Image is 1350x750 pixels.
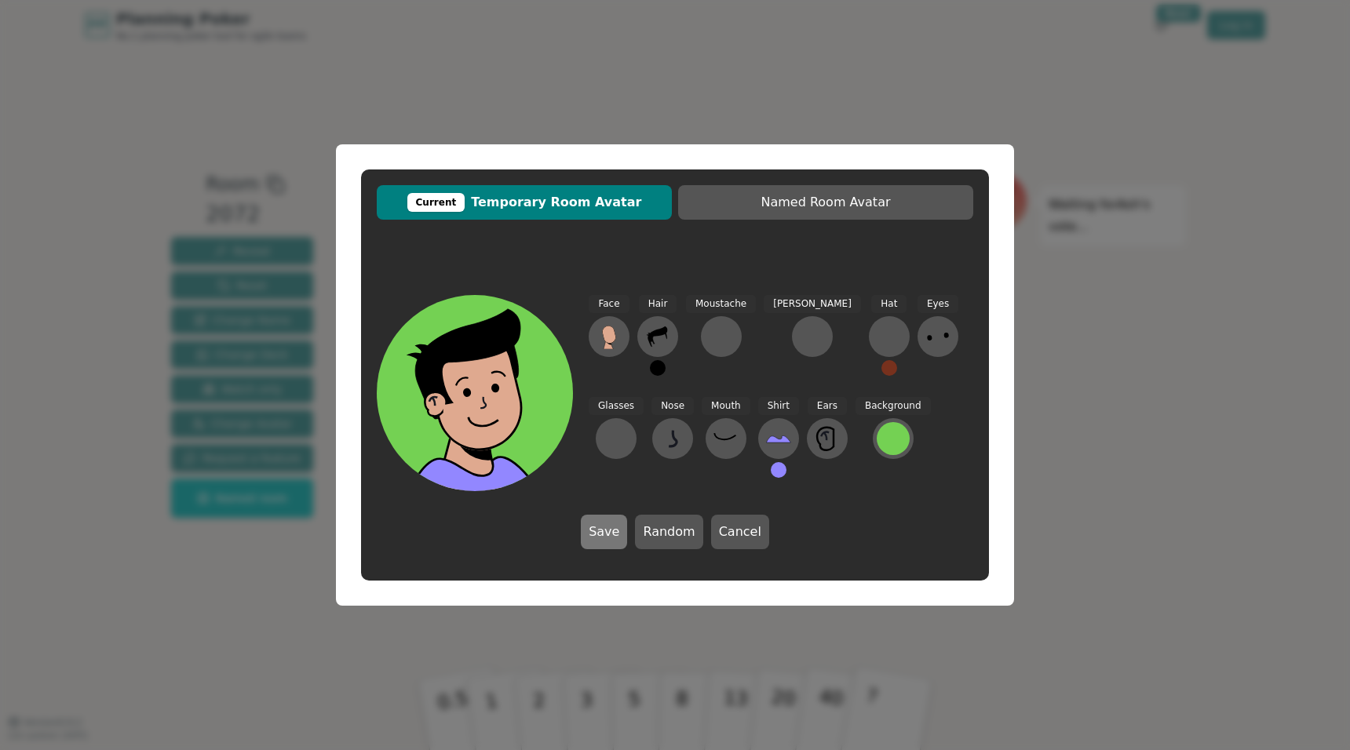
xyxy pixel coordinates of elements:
span: [PERSON_NAME] [764,295,861,313]
span: Hair [639,295,677,313]
button: Named Room Avatar [678,185,973,220]
span: Mouth [702,397,750,415]
button: CurrentTemporary Room Avatar [377,185,672,220]
span: Eyes [918,295,958,313]
div: Current [407,193,465,212]
span: Nose [651,397,694,415]
button: Save [581,515,627,549]
span: Ears [808,397,847,415]
span: Named Room Avatar [686,193,965,212]
span: Temporary Room Avatar [385,193,664,212]
button: Random [635,515,702,549]
span: Shirt [758,397,799,415]
span: Background [856,397,931,415]
span: Moustache [686,295,756,313]
span: Hat [871,295,907,313]
span: Glasses [589,397,644,415]
button: Cancel [711,515,769,549]
span: Face [589,295,629,313]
